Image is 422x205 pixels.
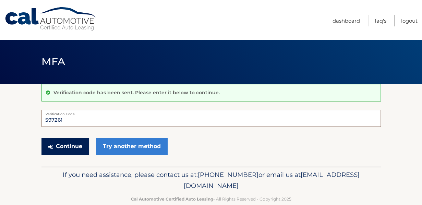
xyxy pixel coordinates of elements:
[401,15,418,26] a: Logout
[96,138,168,155] a: Try another method
[41,138,89,155] button: Continue
[131,196,213,202] strong: Cal Automotive Certified Auto Leasing
[375,15,386,26] a: FAQ's
[333,15,360,26] a: Dashboard
[184,171,360,190] span: [EMAIL_ADDRESS][DOMAIN_NAME]
[198,171,258,179] span: [PHONE_NUMBER]
[53,89,220,96] p: Verification code has been sent. Please enter it below to continue.
[4,7,97,31] a: Cal Automotive
[41,110,381,115] label: Verification Code
[41,110,381,127] input: Verification Code
[41,55,65,68] span: MFA
[46,195,376,203] p: - All Rights Reserved - Copyright 2025
[46,169,376,191] p: If you need assistance, please contact us at: or email us at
